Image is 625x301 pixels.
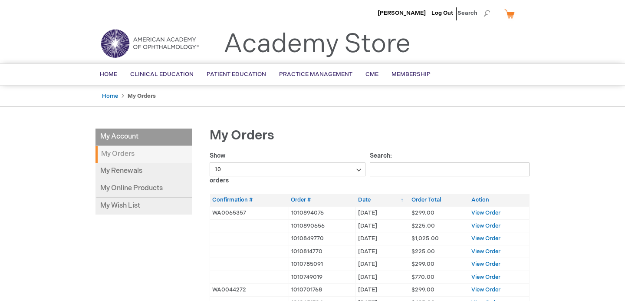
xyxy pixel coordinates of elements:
label: Search: [370,152,530,173]
td: 1010894076 [289,206,355,219]
a: Home [102,93,118,99]
a: [PERSON_NAME] [378,10,426,17]
td: [DATE] [356,232,409,245]
td: [DATE] [356,245,409,258]
td: WA0065357 [210,206,289,219]
a: Academy Store [224,29,411,60]
span: $225.00 [411,222,435,229]
a: My Online Products [95,180,192,198]
a: View Order [471,209,500,216]
a: View Order [471,286,500,293]
th: Action: activate to sort column ascending [469,194,530,206]
span: Membership [391,71,431,78]
label: Show orders [210,152,365,184]
td: [DATE] [356,219,409,232]
input: Search: [370,162,530,176]
span: $1,025.00 [411,235,439,242]
td: 1010749019 [289,271,355,284]
span: $299.00 [411,286,434,293]
th: Order #: activate to sort column ascending [289,194,355,206]
td: [DATE] [356,271,409,284]
td: [DATE] [356,284,409,297]
span: $770.00 [411,274,434,281]
span: $299.00 [411,261,434,268]
a: View Order [471,274,500,281]
a: View Order [471,248,500,255]
th: Order Total: activate to sort column ascending [409,194,469,206]
td: WA0044272 [210,284,289,297]
th: Date: activate to sort column ascending [356,194,409,206]
span: Home [100,71,117,78]
td: 1010814770 [289,245,355,258]
select: Showorders [210,162,365,176]
a: View Order [471,261,500,268]
span: $225.00 [411,248,435,255]
strong: My Orders [95,146,192,163]
td: [DATE] [356,258,409,271]
span: Practice Management [279,71,352,78]
span: $299.00 [411,209,434,216]
a: View Order [471,222,500,229]
td: 1010785091 [289,258,355,271]
td: [DATE] [356,206,409,219]
td: 1010849770 [289,232,355,245]
td: 1010890656 [289,219,355,232]
span: CME [365,71,378,78]
a: My Renewals [95,163,192,180]
span: Search [457,4,490,22]
td: 1010701768 [289,284,355,297]
span: My Orders [210,128,274,143]
span: Clinical Education [130,71,194,78]
a: View Order [471,235,500,242]
th: Confirmation #: activate to sort column ascending [210,194,289,206]
a: My Wish List [95,198,192,215]
a: Log Out [431,10,453,17]
strong: My Orders [128,93,156,99]
span: Patient Education [207,71,266,78]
